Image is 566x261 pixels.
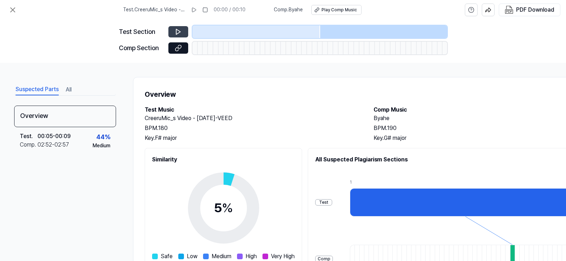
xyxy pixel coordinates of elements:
div: 5 [214,198,233,218]
h2: CreeruMic_s Video - [DATE]-VEED [145,114,359,123]
div: 02:52 - 02:57 [37,141,69,149]
button: All [66,84,71,95]
span: Very High [271,252,295,261]
div: BPM. 180 [145,124,359,132]
span: Medium [212,252,231,261]
div: Comp . [20,141,37,149]
button: help [465,4,478,16]
img: share [485,7,491,13]
span: Low [187,252,197,261]
div: Comp Section [119,43,164,53]
div: 00:05 - 00:09 [37,132,71,141]
div: Medium [93,142,110,149]
div: Play Comp Music [322,7,357,13]
span: Safe [161,252,173,261]
div: 44 % [96,132,110,142]
h2: Similarity [152,155,295,164]
span: Test . CreeruMic_s Video - [DATE]-VEED [123,6,185,13]
span: High [246,252,257,261]
button: Play Comp Music [311,5,362,15]
div: Test [315,199,332,206]
div: Key. F# major [145,134,359,142]
div: Test . [20,132,37,141]
button: Suspected Parts [16,84,59,95]
span: % [222,200,233,215]
div: Test Section [119,27,164,37]
span: Comp . Byahe [274,6,303,13]
div: 00:00 / 00:10 [214,6,246,13]
svg: help [468,6,474,13]
div: Overview [14,106,116,127]
img: PDF Download [505,6,513,14]
div: PDF Download [516,5,554,14]
button: PDF Download [503,4,556,16]
h2: Test Music [145,106,359,114]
